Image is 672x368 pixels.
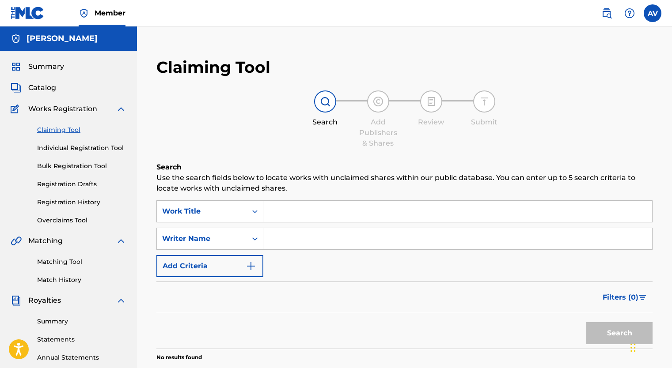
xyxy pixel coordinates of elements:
span: Royalties [28,295,61,306]
a: Match History [37,275,126,285]
span: Filters ( 0 ) [603,292,638,303]
iframe: Chat Widget [628,326,672,368]
img: filter [639,295,646,300]
img: step indicator icon for Search [320,96,330,107]
img: 9d2ae6d4665cec9f34b9.svg [246,261,256,271]
div: Add Publishers & Shares [356,117,400,149]
span: Summary [28,61,64,72]
div: Search [303,117,347,128]
h5: Andrew Viz [27,34,98,44]
img: step indicator icon for Review [426,96,437,107]
img: expand [116,295,126,306]
form: Search Form [156,200,653,349]
img: search [601,8,612,19]
a: Registration History [37,198,126,207]
a: SummarySummary [11,61,64,72]
img: step indicator icon for Submit [479,96,490,107]
div: Review [409,117,453,128]
a: Registration Drafts [37,180,126,189]
img: Catalog [11,83,21,93]
span: Catalog [28,83,56,93]
img: expand [116,236,126,246]
iframe: Resource Center [647,237,672,308]
a: Claiming Tool [37,125,126,135]
a: CatalogCatalog [11,83,56,93]
span: Matching [28,236,63,246]
a: Summary [37,317,126,326]
button: Filters (0) [597,286,653,308]
span: Member [95,8,125,18]
img: MLC Logo [11,7,45,19]
img: Accounts [11,34,21,44]
img: Royalties [11,295,21,306]
div: User Menu [644,4,661,22]
p: Use the search fields below to locate works with unclaimed shares within our public database. You... [156,173,653,194]
a: Annual Statements [37,353,126,362]
img: expand [116,104,126,114]
div: Submit [462,117,506,128]
a: Individual Registration Tool [37,143,126,153]
a: Public Search [598,4,615,22]
button: Add Criteria [156,255,263,277]
div: Writer Name [162,233,242,244]
span: Works Registration [28,104,97,114]
a: Matching Tool [37,257,126,267]
img: help [624,8,635,19]
p: No results found [156,353,202,361]
a: Overclaims Tool [37,216,126,225]
img: Matching [11,236,22,246]
div: Drag [630,334,636,361]
a: Statements [37,335,126,344]
img: step indicator icon for Add Publishers & Shares [373,96,383,107]
img: Summary [11,61,21,72]
img: Top Rightsholder [79,8,89,19]
h6: Search [156,162,653,173]
div: Help [621,4,638,22]
h2: Claiming Tool [156,57,270,77]
div: Work Title [162,206,242,217]
a: Bulk Registration Tool [37,161,126,171]
img: Works Registration [11,104,22,114]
